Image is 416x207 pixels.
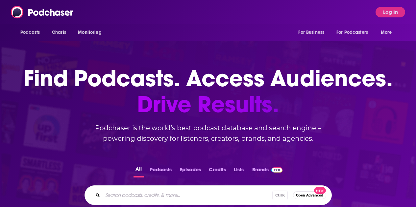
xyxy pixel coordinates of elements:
span: Monitoring [78,28,101,37]
a: Charts [48,26,70,39]
div: Search podcasts, credits, & more... [85,185,332,205]
button: Log In [376,7,405,17]
input: Search podcasts, credits, & more... [103,190,272,200]
button: Lists [232,165,246,177]
span: For Podcasters [336,28,368,37]
span: New [314,187,326,194]
button: open menu [294,26,332,39]
img: Podchaser Pro [271,167,283,173]
button: Episodes [178,165,203,177]
span: Podcasts [20,28,40,37]
h1: Find Podcasts. Access Audiences. [23,66,393,117]
button: Credits [207,165,228,177]
button: open menu [376,26,400,39]
button: All [134,165,144,177]
span: For Business [298,28,324,37]
button: open menu [16,26,48,39]
span: Open Advanced [296,194,323,197]
img: Podchaser - Follow, Share and Rate Podcasts [11,6,74,18]
span: More [381,28,392,37]
button: Open AdvancedNew [293,191,326,199]
h2: Podchaser is the world’s best podcast database and search engine – powering discovery for listene... [77,123,340,144]
span: Ctrl K [272,191,288,200]
span: Charts [52,28,66,37]
span: Drive Results. [23,92,393,117]
button: open menu [332,26,378,39]
button: open menu [73,26,110,39]
a: BrandsPodchaser Pro [252,165,283,177]
button: Podcasts [148,165,174,177]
